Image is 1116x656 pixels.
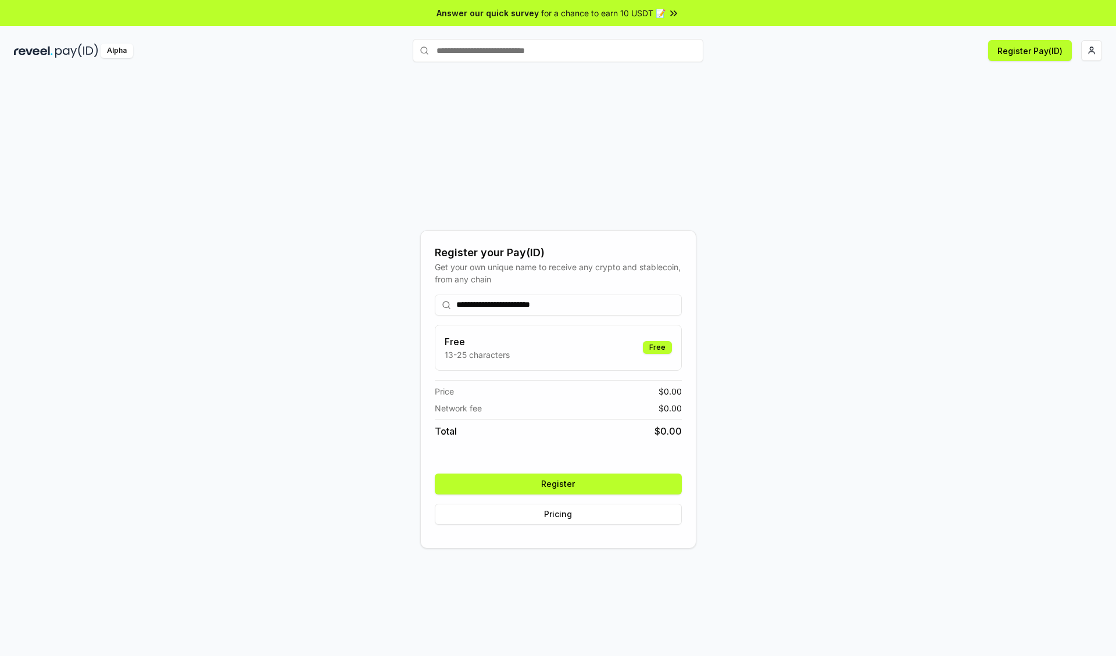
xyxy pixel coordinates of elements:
[988,40,1072,61] button: Register Pay(ID)
[659,385,682,397] span: $ 0.00
[445,335,510,349] h3: Free
[643,341,672,354] div: Free
[659,402,682,414] span: $ 0.00
[435,385,454,397] span: Price
[435,245,682,261] div: Register your Pay(ID)
[55,44,98,58] img: pay_id
[435,474,682,494] button: Register
[435,261,682,285] div: Get your own unique name to receive any crypto and stablecoin, from any chain
[437,7,539,19] span: Answer our quick survey
[14,44,53,58] img: reveel_dark
[435,504,682,525] button: Pricing
[101,44,133,58] div: Alpha
[435,402,482,414] span: Network fee
[435,424,457,438] span: Total
[445,349,510,361] p: 13-25 characters
[654,424,682,438] span: $ 0.00
[541,7,666,19] span: for a chance to earn 10 USDT 📝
